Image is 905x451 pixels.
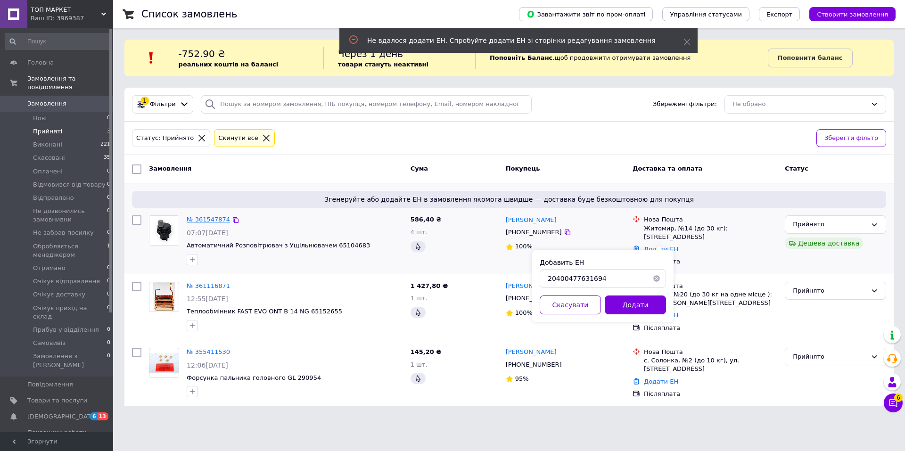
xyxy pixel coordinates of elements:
[884,394,903,412] button: Чат з покупцем6
[894,394,903,402] span: 6
[605,295,666,314] button: Додати
[33,326,99,334] span: Прибув у відділення
[27,58,54,67] span: Головна
[644,348,777,356] div: Нова Пошта
[27,380,73,389] span: Повідомлення
[411,229,428,236] span: 4 шт.
[515,309,533,316] span: 100%
[809,7,896,21] button: Створити замовлення
[766,11,793,18] span: Експорт
[644,257,777,266] div: Післяплата
[670,11,742,18] span: Управління статусами
[27,412,97,421] span: [DEMOGRAPHIC_DATA]
[107,167,110,176] span: 0
[31,6,101,14] span: ТОП МАРКЕТ
[90,412,98,420] span: 6
[540,295,601,314] button: Скасувати
[107,127,110,136] span: 3
[33,127,62,136] span: Прийняті
[527,10,645,18] span: Завантажити звіт по пром-оплаті
[793,286,867,296] div: Прийнято
[338,61,428,68] b: товари стануть неактивні
[633,165,702,172] span: Доставка та оплата
[768,49,853,67] a: Поповнити баланс
[134,133,196,143] div: Статус: Прийнято
[33,352,107,369] span: Замовлення з [PERSON_NAME]
[411,361,428,368] span: 1 шт.
[33,180,106,189] span: Відмовився від товару
[33,339,66,347] span: Самовивіз
[149,165,191,172] span: Замовлення
[506,216,557,225] a: [PERSON_NAME]
[33,114,47,123] span: Нові
[187,308,342,315] a: Теплообмінник FAST EVO ONT B 14 NG 65152655
[800,10,896,17] a: Створити замовлення
[33,194,74,202] span: Відправлено
[187,216,230,223] a: № 361547874
[107,277,110,286] span: 0
[644,356,777,373] div: с. Солонка, №2 (до 10 кг), ул. [STREET_ADDRESS]
[187,242,370,249] a: Автоматичний Розповітрювач з Ущільнювачем 65104683
[187,361,228,369] span: 12:06[DATE]
[107,339,110,347] span: 0
[33,277,100,286] span: Очікує відправлення
[816,129,886,148] button: Зберегти фільтр
[107,242,110,259] span: 1
[187,374,321,381] a: Форсунка пальника головного GL 290954
[107,290,110,299] span: 0
[33,207,107,224] span: Не дозвонились замовнивни
[33,167,63,176] span: Оплачені
[33,154,65,162] span: Скасовані
[33,304,107,321] span: Очікує прихід на склад
[149,215,179,246] a: Фото товару
[338,48,403,59] span: Через 1 день
[644,215,777,224] div: Нова Пошта
[107,352,110,369] span: 0
[107,326,110,334] span: 0
[644,390,777,398] div: Післяплата
[824,133,878,143] span: Зберегти фільтр
[759,7,800,21] button: Експорт
[33,290,85,299] span: Очікує доставку
[785,238,863,249] div: Дешева доставка
[179,61,279,68] b: реальних коштів на балансі
[107,229,110,237] span: 0
[33,242,107,259] span: Обробляється менеджером
[653,100,717,109] span: Збережені фільтри:
[490,54,552,61] b: Поповніть Баланс
[187,295,228,303] span: 12:55[DATE]
[107,304,110,321] span: 0
[216,133,260,143] div: Cкинути все
[149,216,179,245] img: Фото товару
[33,140,62,149] span: Виконані
[506,282,557,291] a: [PERSON_NAME]
[27,428,87,445] span: Показники роботи компанії
[100,140,110,149] span: 221
[506,348,557,357] a: [PERSON_NAME]
[107,194,110,202] span: 0
[506,165,540,172] span: Покупець
[817,11,888,18] span: Створити замовлення
[140,97,149,105] div: 1
[540,259,584,266] label: Добавить ЕН
[33,229,94,237] span: Не забрав посилку
[149,282,179,312] a: Фото товару
[504,226,564,238] div: [PHONE_NUMBER]
[411,165,428,172] span: Cума
[98,412,108,420] span: 13
[515,243,533,250] span: 100%
[136,195,882,204] span: Згенеруйте або додайте ЕН в замовлення якомога швидше — доставка буде безкоштовною для покупця
[27,99,66,108] span: Замовлення
[107,180,110,189] span: 0
[411,295,428,302] span: 1 шт.
[504,292,564,304] div: [PHONE_NUMBER]
[411,216,442,223] span: 586,40 ₴
[104,154,110,162] span: 35
[27,74,113,91] span: Замовлення та повідомлення
[778,54,843,61] b: Поповнити баланс
[644,324,777,332] div: Післяплата
[187,229,228,237] span: 07:07[DATE]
